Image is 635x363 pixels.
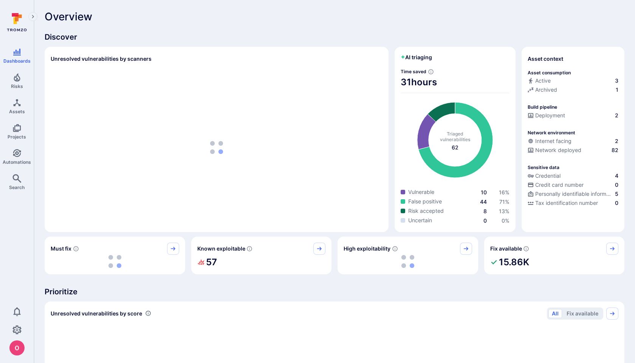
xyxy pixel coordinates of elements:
[528,104,557,110] p: Build pipeline
[408,207,444,215] span: Risk accepted
[528,199,618,208] div: Evidence indicative of processing tax identification numbers
[9,109,25,114] span: Assets
[8,134,26,140] span: Projects
[528,181,584,189] div: Credit card number
[528,112,618,121] div: Configured deployment pipeline
[408,217,432,224] span: Uncertain
[528,86,618,94] a: Archived1
[51,255,179,268] div: loading spinner
[30,14,36,20] i: Expand navigation menu
[11,83,23,89] span: Risks
[191,237,332,274] div: Known exploitable
[3,159,31,165] span: Automations
[528,77,618,86] div: Commits seen in the last 180 days
[197,245,245,252] span: Known exploitable
[615,190,618,198] span: 5
[338,237,478,274] div: High exploitability
[481,189,487,195] a: 10
[528,172,618,180] a: Credential4
[502,217,510,224] span: 0 %
[528,112,618,119] a: Deployment2
[145,309,151,317] div: Number of vulnerabilities in status 'Open' 'Triaged' and 'In process' grouped by score
[616,86,618,94] span: 1
[401,76,510,88] span: 31 hours
[480,198,487,205] a: 44
[528,199,618,207] a: Tax identification number0
[535,199,598,207] span: Tax identification number
[528,70,571,75] p: Asset consumption
[51,55,152,63] h2: Unresolved vulnerabilities by scanners
[528,130,575,135] p: Network environment
[499,208,510,214] span: 13 %
[528,137,571,145] div: Internet facing
[528,146,618,155] div: Evidence that the asset is packaged and deployed somewhere
[246,246,252,252] svg: Confirmed exploitable by KEV
[615,172,618,180] span: 4
[9,340,25,355] img: ACg8ocJcCe-YbLxGm5tc0PuNRxmgP8aEm0RBXn6duO8aeMVK9zjHhw=s96-c
[528,190,618,199] div: Evidence indicative of processing personally identifiable information
[615,181,618,189] span: 0
[528,86,557,94] div: Archived
[528,137,618,145] a: Internet facing2
[484,237,625,274] div: Fix available
[51,245,71,252] span: Must fix
[615,112,618,119] span: 2
[528,77,551,85] div: Active
[615,77,618,85] span: 3
[344,245,390,252] span: High exploitability
[45,32,624,42] span: Discover
[615,199,618,207] span: 0
[401,255,414,268] img: Loading...
[528,181,618,190] div: Evidence indicative of processing credit card numbers
[528,172,618,181] div: Evidence indicative of handling user or service credentials
[45,286,624,297] span: Prioritize
[51,310,142,317] span: Unresolved vulnerabilities by score
[210,141,223,154] img: Loading...
[528,172,561,180] div: Credential
[499,208,510,214] a: 13%
[528,181,618,189] a: Credit card number0
[45,237,185,274] div: Must fix
[73,246,79,252] svg: Risk score >=40 , missed SLA
[535,190,613,198] span: Personally identifiable information (PII)
[401,69,426,74] span: Time saved
[108,255,121,268] img: Loading...
[528,137,618,146] div: Evidence that an asset is internet facing
[440,131,470,142] span: Triaged vulnerabilities
[528,146,581,154] div: Network deployed
[401,54,432,61] h2: AI triaging
[528,55,563,63] span: Asset context
[206,255,217,270] h2: 57
[563,309,602,318] button: Fix available
[523,246,529,252] svg: Vulnerabilities with fix available
[548,309,562,318] button: All
[344,255,472,268] div: loading spinner
[499,198,510,205] a: 71%
[9,340,25,355] div: oleg malkov
[535,181,584,189] span: Credit card number
[408,198,442,205] span: False positive
[408,188,434,196] span: Vulnerable
[428,69,434,75] svg: Estimated based on an average time of 30 mins needed to triage each vulnerability
[528,199,598,207] div: Tax identification number
[3,58,31,64] span: Dashboards
[28,12,37,21] button: Expand navigation menu
[483,217,487,224] a: 0
[9,185,25,190] span: Search
[535,86,557,94] span: Archived
[528,77,618,85] a: Active3
[392,246,398,252] svg: EPSS score ≥ 0.7
[45,11,92,23] span: Overview
[528,190,613,198] div: Personally identifiable information (PII)
[499,189,510,195] a: 16%
[51,69,383,226] div: loading spinner
[483,208,487,214] a: 8
[502,217,510,224] a: 0%
[528,165,559,170] p: Sensitive data
[528,86,618,95] div: Code repository is archived
[535,112,565,119] span: Deployment
[612,146,618,154] span: 82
